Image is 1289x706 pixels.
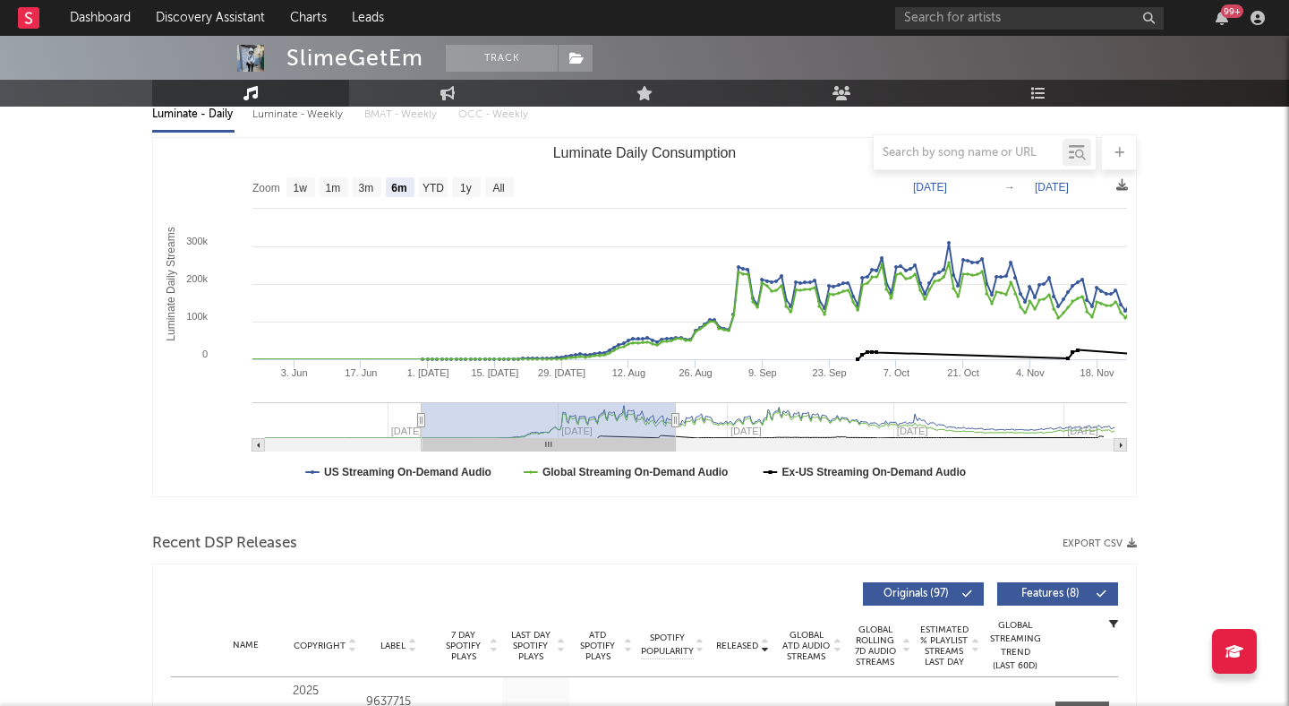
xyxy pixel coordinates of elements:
[186,311,208,322] text: 100k
[988,619,1042,673] div: Global Streaming Trend (Last 60D)
[748,367,777,378] text: 9. Sep
[895,7,1164,30] input: Search for artists
[574,630,621,662] span: ATD Spotify Plays
[153,138,1136,496] svg: Luminate Daily Consumption
[716,641,758,651] span: Released
[460,182,472,194] text: 1y
[359,182,374,194] text: 3m
[1009,589,1091,599] span: Features ( 8 )
[252,99,346,130] div: Luminate - Weekly
[538,367,585,378] text: 29. [DATE]
[947,367,978,378] text: 21. Oct
[874,146,1063,160] input: Search by song name or URL
[186,273,208,284] text: 200k
[207,639,284,652] div: Name
[863,582,984,606] button: Originals(97)
[1216,11,1228,25] button: 99+
[186,236,208,246] text: 300k
[423,182,444,194] text: YTD
[1063,538,1137,549] button: Export CSV
[492,182,504,194] text: All
[440,630,487,662] span: 7 Day Spotify Plays
[446,45,558,72] button: Track
[542,466,729,478] text: Global Streaming On-Demand Audio
[294,182,308,194] text: 1w
[641,632,694,659] span: Spotify Popularity
[471,367,518,378] text: 15. [DATE]
[294,641,346,651] span: Copyright
[1016,367,1045,378] text: 4. Nov
[281,367,308,378] text: 3. Jun
[919,624,969,667] span: Estimated % Playlist Streams Last Day
[286,45,423,72] div: SlimeGetEm
[165,227,177,340] text: Luminate Daily Streams
[612,367,645,378] text: 12. Aug
[884,367,909,378] text: 7. Oct
[875,589,957,599] span: Originals ( 97 )
[345,367,377,378] text: 17. Jun
[380,641,405,651] span: Label
[326,182,341,194] text: 1m
[997,582,1118,606] button: Features(8)
[679,367,712,378] text: 26. Aug
[252,182,280,194] text: Zoom
[781,630,831,662] span: Global ATD Audio Streams
[1221,4,1243,18] div: 99 +
[913,181,947,194] text: [DATE]
[152,533,297,555] span: Recent DSP Releases
[1080,367,1114,378] text: 18. Nov
[391,182,406,194] text: 6m
[1035,181,1069,194] text: [DATE]
[813,367,847,378] text: 23. Sep
[152,99,235,130] div: Luminate - Daily
[202,349,208,359] text: 0
[1004,181,1015,194] text: →
[507,630,554,662] span: Last Day Spotify Plays
[850,624,900,667] span: Global Rolling 7D Audio Streams
[407,367,449,378] text: 1. [DATE]
[782,466,967,478] text: Ex-US Streaming On-Demand Audio
[324,466,491,478] text: US Streaming On-Demand Audio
